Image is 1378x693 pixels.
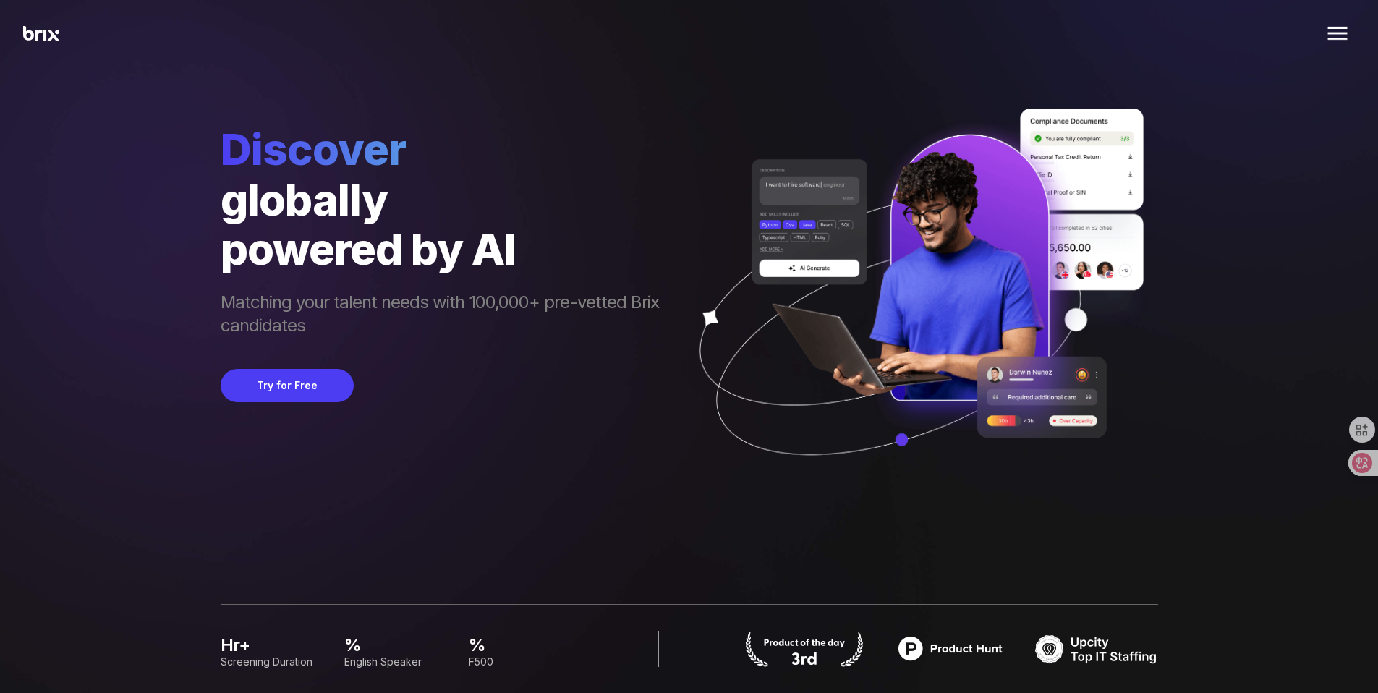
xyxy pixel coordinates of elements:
[673,109,1158,498] img: ai generate
[468,634,574,657] span: %
[221,634,327,657] span: hr+
[344,654,451,670] div: English Speaker
[743,631,866,667] img: product hunt badge
[221,291,673,340] span: Matching your talent needs with 100,000+ pre-vetted Brix candidates
[221,175,673,224] div: globally
[344,634,451,657] span: %
[23,26,59,41] img: Brix Logo
[221,654,327,670] div: Screening duration
[468,654,574,670] div: F500
[221,224,673,273] div: powered by AI
[221,369,354,402] button: Try for Free
[1035,631,1158,667] img: TOP IT STAFFING
[221,123,673,175] span: Discover
[889,631,1012,667] img: product hunt badge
